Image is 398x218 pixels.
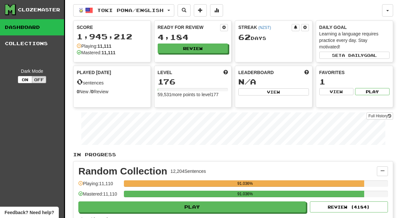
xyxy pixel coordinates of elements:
span: Played [DATE] [77,69,111,76]
div: 176 [158,78,228,86]
button: More stats [210,4,223,17]
span: This week in points, UTC [304,69,309,76]
div: Score [77,24,147,31]
div: Mastered: 11,110 [78,191,121,201]
div: Clozemaster [18,6,60,13]
span: N/A [238,77,256,86]
a: (NZST) [258,25,271,30]
button: Off [32,76,46,83]
div: 1 [319,78,390,86]
div: Mastered: [77,49,115,56]
button: Add sentence to collection [194,4,207,17]
span: Level [158,69,172,76]
button: Search sentences [178,4,191,17]
a: Full History [366,112,393,120]
div: 1,945,212 [77,32,147,41]
div: Ready for Review [158,24,220,31]
div: 91.036% [126,180,364,187]
div: Playing: [77,43,112,49]
strong: 11,111 [101,50,115,55]
span: Score more points to level up [223,69,228,76]
div: 12,204 Sentences [170,168,206,174]
div: Day s [238,33,309,42]
span: Toki Pona / English [97,7,164,13]
strong: 0 [91,89,94,94]
span: a daily [342,53,364,58]
button: Play [355,88,390,95]
span: 0 [77,77,83,86]
div: Daily Goal [319,24,390,31]
span: 62 [238,32,251,42]
div: Favorites [319,69,390,76]
strong: 11,111 [98,44,112,49]
div: 91.036% [126,191,364,197]
div: New / Review [77,88,147,95]
button: View [238,88,309,96]
button: View [319,88,354,95]
div: Dark Mode [5,68,59,74]
strong: 0 [77,89,79,94]
span: Open feedback widget [5,209,54,216]
p: In Progress [73,151,393,158]
div: 59,531 more points to level 177 [158,91,228,98]
div: sentences [77,78,147,86]
span: Leaderboard [238,69,274,76]
div: 4,184 [158,33,228,41]
div: Random Collection [78,166,167,176]
div: Streak [238,24,292,31]
button: Toki Pona/English [73,4,174,17]
button: Seta dailygoal [319,52,390,59]
button: Review [158,44,228,53]
button: Play [78,201,306,212]
div: Playing: 11,110 [78,180,121,191]
button: On [18,76,32,83]
div: Learning a language requires practice every day. Stay motivated! [319,31,390,50]
button: Review (4184) [310,201,388,212]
